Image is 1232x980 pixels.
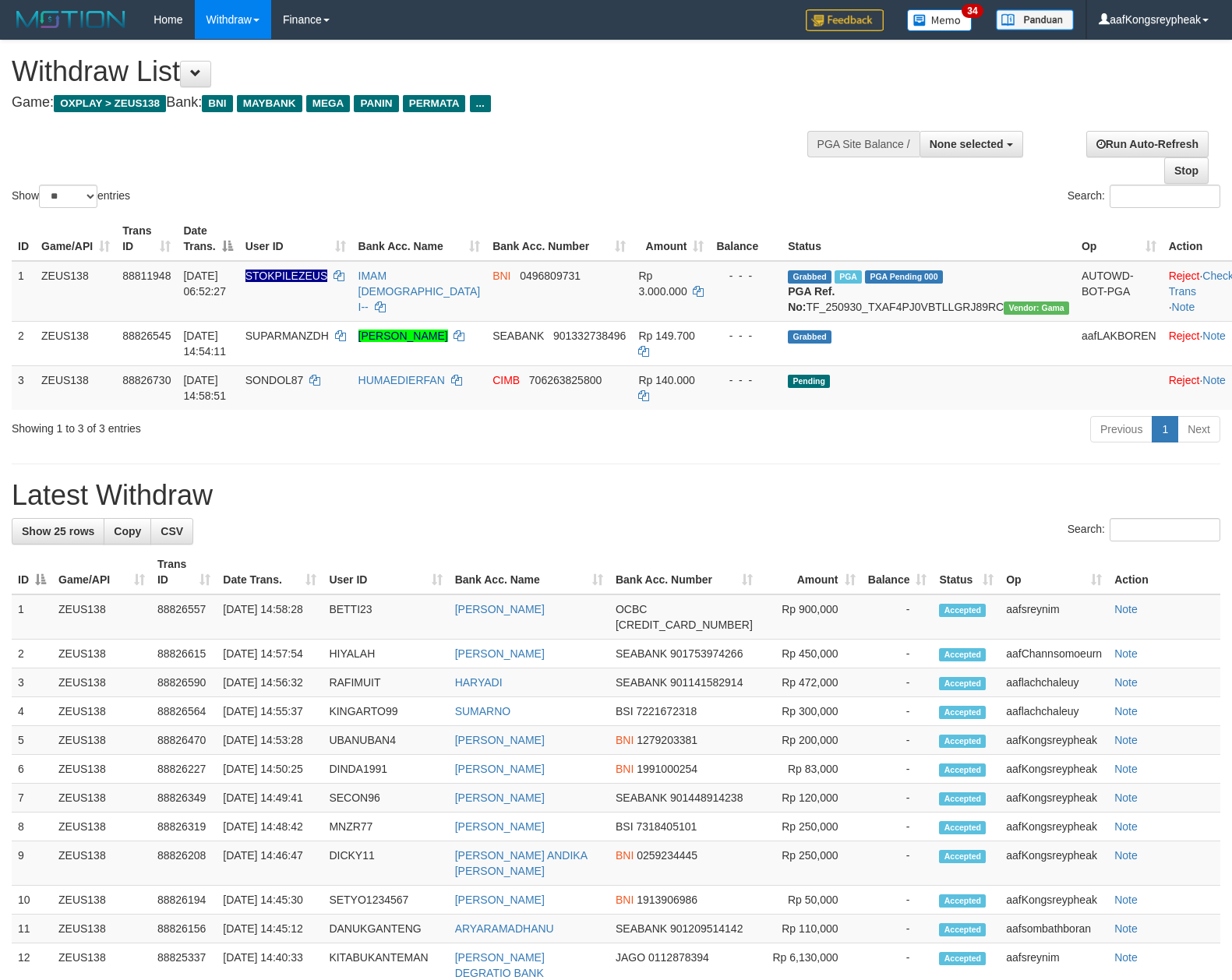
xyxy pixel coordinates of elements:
img: MOTION_logo.png [12,8,130,31]
h1: Withdraw List [12,56,806,87]
input: Search: [1110,518,1220,541]
td: aafChannsomoeurn [1000,640,1108,668]
td: Rp 50,000 [759,886,862,915]
span: Rp 149.700 [638,330,694,342]
td: ZEUS138 [35,321,116,365]
th: Bank Acc. Name: activate to sort column ascending [352,217,487,261]
span: SUPARMANZDH [245,330,329,342]
img: panduan.png [996,9,1074,30]
span: PGA Pending [865,270,943,284]
th: Bank Acc. Name: activate to sort column ascending [449,550,609,594]
td: - [862,755,934,784]
td: DANUKGANTENG [323,915,448,943]
td: [DATE] 14:49:41 [217,784,323,813]
span: Marked by aafsreyleap [835,270,862,284]
span: BNI [616,734,634,746]
span: OXPLAY > ZEUS138 [54,95,166,112]
span: Copy 901753974266 to clipboard [670,647,743,660]
a: Show 25 rows [12,518,104,545]
td: ZEUS138 [52,841,151,886]
th: Action [1108,550,1220,594]
a: Next [1177,416,1220,442]
th: Game/API: activate to sort column ascending [52,550,151,594]
a: Note [1114,791,1138,804]
div: Showing 1 to 3 of 3 entries [12,414,502,436]
span: SEABANK [616,922,667,935]
a: HARYADI [455,676,503,689]
td: 4 [12,697,52,726]
td: [DATE] 14:56:32 [217,668,323,697]
td: 88826470 [151,726,217,755]
a: Note [1202,330,1226,342]
td: ZEUS138 [52,697,151,726]
img: Button%20Memo.svg [907,9,973,31]
td: aaflachchaleuy [1000,697,1108,726]
span: BNI [616,849,634,862]
span: Copy [114,525,141,538]
th: Trans ID: activate to sort column ascending [151,550,217,594]
span: Grabbed [788,330,831,344]
td: Rp 200,000 [759,726,862,755]
td: RAFIMUIT [323,668,448,697]
a: Stop [1164,157,1209,184]
td: [DATE] 14:58:28 [217,594,323,640]
a: Reject [1169,270,1200,282]
td: Rp 250,000 [759,813,862,841]
td: 3 [12,668,52,697]
a: Note [1114,647,1138,660]
span: BNI [616,894,634,906]
td: aafsombathboran [1000,915,1108,943]
a: [PERSON_NAME] [455,791,545,804]
td: 88826349 [151,784,217,813]
span: Accepted [939,923,986,936]
a: Note [1114,922,1138,935]
span: Grabbed [788,270,831,284]
span: [DATE] 06:52:27 [183,270,226,298]
td: AUTOWD-BOT-PGA [1075,261,1163,322]
a: [PERSON_NAME] [455,763,545,775]
span: [DATE] 14:58:51 [183,374,226,402]
a: Note [1114,820,1138,833]
span: CIMB [492,374,520,386]
th: Status [782,217,1075,261]
span: 88826545 [122,330,171,342]
td: 8 [12,813,52,841]
a: SUMARNO [455,705,511,717]
td: 1 [12,261,35,322]
span: 88826730 [122,374,171,386]
td: 11 [12,915,52,943]
td: Rp 110,000 [759,915,862,943]
span: 34 [962,4,983,18]
label: Search: [1068,518,1220,541]
td: aafKongsreypheak [1000,886,1108,915]
a: Note [1114,951,1138,964]
td: - [862,813,934,841]
a: Note [1114,894,1138,906]
span: ... [470,95,491,112]
td: Rp 120,000 [759,784,862,813]
span: Copy 0112878394 to clipboard [648,951,709,964]
span: Accepted [939,821,986,834]
td: [DATE] 14:45:30 [217,886,323,915]
td: aafKongsreypheak [1000,726,1108,755]
td: SECON96 [323,784,448,813]
span: Show 25 rows [22,525,94,538]
td: 2 [12,321,35,365]
a: Note [1114,603,1138,615]
span: Nama rekening ada tanda titik/strip, harap diedit [245,270,328,282]
a: IMAM [DEMOGRAPHIC_DATA] I-- [358,270,481,313]
span: Copy 1279203381 to clipboard [637,734,697,746]
td: Rp 83,000 [759,755,862,784]
td: ZEUS138 [52,784,151,813]
td: 88826208 [151,841,217,886]
span: Accepted [939,850,986,863]
span: Accepted [939,677,986,690]
span: PANIN [354,95,398,112]
td: aafKongsreypheak [1000,841,1108,886]
span: Pending [788,375,830,388]
td: [DATE] 14:53:28 [217,726,323,755]
td: ZEUS138 [52,594,151,640]
td: 88826557 [151,594,217,640]
td: aafKongsreypheak [1000,755,1108,784]
th: Bank Acc. Number: activate to sort column ascending [609,550,759,594]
